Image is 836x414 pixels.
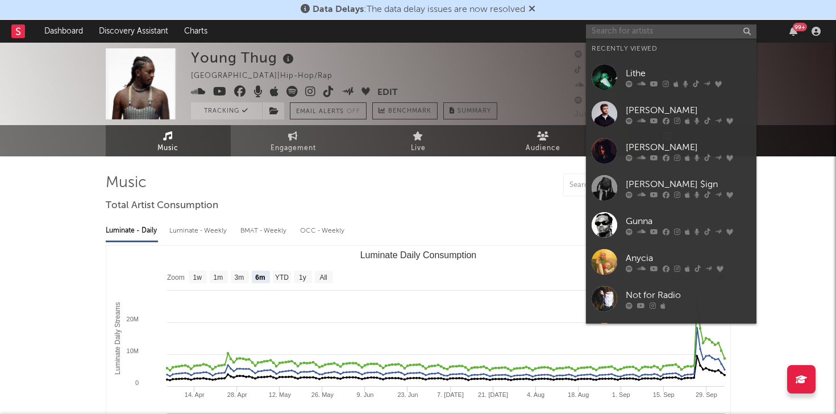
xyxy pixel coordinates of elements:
div: Not for Radio [626,288,751,302]
text: 1w [193,274,202,281]
text: 6m [255,274,265,281]
div: Gunna [626,214,751,228]
span: Dismiss [529,5,535,14]
span: : The data delay issues are now resolved [313,5,525,14]
div: [PERSON_NAME] $ign [626,177,751,191]
span: 30,267,811 Monthly Listeners [575,97,698,105]
a: Live [356,125,481,156]
div: [GEOGRAPHIC_DATA] | Hip-Hop/Rap [191,69,346,83]
text: 0 [135,379,138,386]
div: Young Thug [191,48,297,67]
a: [PERSON_NAME] $ign [586,169,756,206]
span: Live [411,142,426,155]
text: 7. [DATE] [437,391,464,398]
div: [PERSON_NAME] [626,103,751,117]
span: 1,600,000 [575,67,627,74]
div: OCC - Weekly [300,221,346,241]
div: Luminate - Weekly [169,221,229,241]
a: [PERSON_NAME] [586,133,756,169]
div: Luminate - Daily [106,221,158,241]
a: Music [106,125,231,156]
text: 29. Sep [695,391,717,398]
text: 3m [234,274,244,281]
span: Jump Score: 74.3 [575,111,641,118]
span: Total Artist Consumption [106,199,218,213]
a: Not for Radio [586,280,756,317]
em: Off [347,109,360,115]
span: Music [157,142,178,155]
div: Recently Viewed [592,42,751,56]
div: Lithe [626,67,751,80]
a: Benchmark [372,102,438,119]
span: Engagement [271,142,316,155]
text: Luminate Daily Consumption [360,250,476,260]
text: 15. Sep [652,391,674,398]
span: 1,637,402 [575,82,625,89]
a: Dashboard [36,20,91,43]
span: 12,343,398 [575,51,630,59]
a: Engagement [231,125,356,156]
text: 9. Jun [356,391,373,398]
div: 99 + [793,23,807,31]
text: 26. May [311,391,334,398]
a: Audience [481,125,606,156]
a: [PERSON_NAME] [586,96,756,133]
span: Audience [526,142,560,155]
text: 12. May [268,391,291,398]
span: Data Delays [313,5,364,14]
text: Luminate Daily Streams [113,302,121,374]
a: [PERSON_NAME] [586,317,756,354]
button: 99+ [789,27,797,36]
text: All [319,274,327,281]
text: 1. Sep [612,391,630,398]
input: Search for artists [586,24,756,39]
a: Anycia [586,243,756,280]
text: Zoom [167,274,185,281]
text: 20M [126,316,138,322]
text: 21. [DATE] [478,391,508,398]
text: YTD [274,274,288,281]
a: Gunna [586,206,756,243]
text: 14. Apr [184,391,204,398]
a: Lithe [586,59,756,96]
text: 28. Apr [227,391,247,398]
div: BMAT - Weekly [240,221,289,241]
div: [PERSON_NAME] [626,140,751,154]
button: Summary [443,102,497,119]
a: Charts [176,20,215,43]
text: 1m [213,274,223,281]
text: 23. Jun [397,391,418,398]
button: Tracking [191,102,262,119]
span: Benchmark [388,105,431,118]
button: Edit [377,86,398,100]
a: Discovery Assistant [91,20,176,43]
input: Search by song name or URL [564,181,684,190]
span: Summary [457,108,491,114]
text: 18. Aug [568,391,589,398]
div: Anycia [626,251,751,265]
button: Email AlertsOff [290,102,367,119]
text: 1y [299,274,306,281]
text: 4. Aug [527,391,544,398]
text: 10M [126,347,138,354]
